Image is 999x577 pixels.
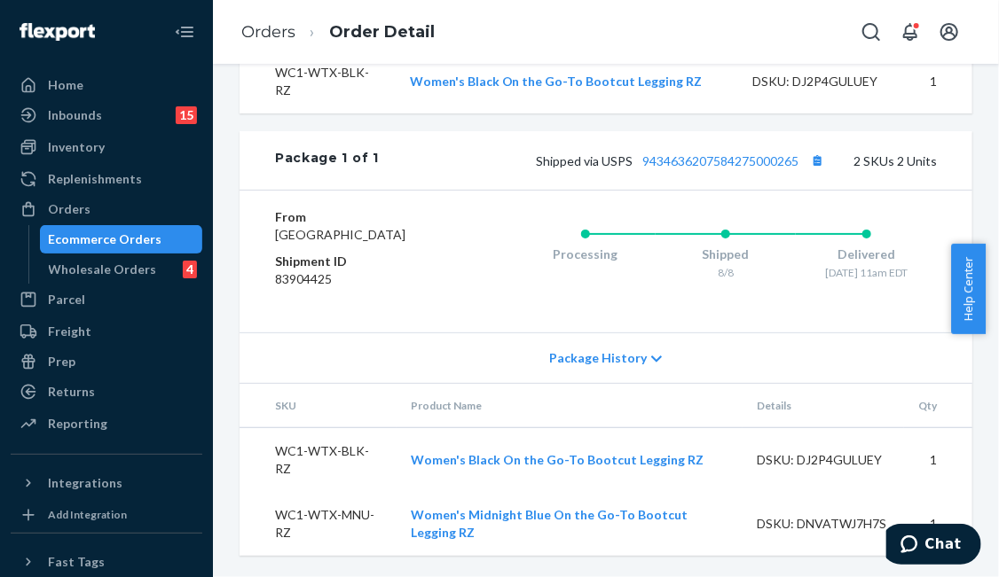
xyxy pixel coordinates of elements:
a: Reporting [11,409,202,438]
a: Returns [11,378,202,406]
dt: From [275,208,444,226]
div: DSKU: DNVATWJ7H7S [757,515,890,533]
span: Package History [549,349,647,367]
div: Orders [48,200,90,218]
a: Orders [241,22,295,42]
a: Inbounds15 [11,101,202,129]
a: Orders [11,195,202,223]
button: Open Search Box [853,14,889,50]
td: 1 [900,50,972,113]
a: 9434636207584275000265 [642,153,798,168]
td: 1 [904,427,972,492]
div: Wholesale Orders [49,261,157,278]
span: Shipped via USPS [536,153,829,168]
div: 4 [183,261,197,278]
div: Add Integration [48,507,127,522]
a: Women's Midnight Blue On the Go-To Bootcut Legging RZ [411,507,688,540]
a: Prep [11,347,202,376]
div: Shipped [656,246,797,263]
div: Prep [48,353,75,370]
div: [DATE] 11am EDT [796,265,937,280]
a: Freight [11,317,202,346]
a: Add Integration [11,504,202,526]
dt: Shipment ID [275,253,444,270]
div: Returns [48,383,95,401]
a: Wholesale Orders4 [40,255,203,284]
td: WC1-WTX-BLK-RZ [240,50,396,113]
div: Reporting [48,415,107,433]
th: Product Name [397,384,743,428]
div: Freight [48,323,91,340]
button: Copy tracking number [806,149,829,172]
div: DSKU: DJ2P4GULUEY [752,73,885,90]
div: Fast Tags [48,553,105,571]
a: Ecommerce Orders [40,225,203,253]
a: Replenishments [11,165,202,193]
div: Package 1 of 1 [275,149,379,172]
a: Parcel [11,285,202,314]
a: Order Detail [329,22,435,42]
div: 8/8 [656,265,797,280]
a: Women's Black On the Go-To Bootcut Legging RZ [410,74,703,89]
div: Delivered [796,246,937,263]
div: Inbounds [48,106,102,124]
div: Home [48,76,83,94]
div: Processing [515,246,656,263]
iframe: Opens a widget where you can chat to one of our agents [886,524,981,568]
ol: breadcrumbs [227,6,449,58]
div: 15 [176,106,197,124]
button: Close Navigation [167,14,202,50]
img: Flexport logo [20,23,95,41]
div: Ecommerce Orders [49,230,162,248]
div: DSKU: DJ2P4GULUEY [757,451,890,469]
button: Help Center [951,244,986,334]
th: SKU [240,384,397,428]
button: Integrations [11,469,202,497]
div: 2 SKUs 2 Units [379,149,937,172]
button: Open notifications [893,14,928,50]
td: 1 [904,492,972,556]
div: Inventory [48,138,105,156]
div: Replenishments [48,170,142,188]
td: WC1-WTX-MNU-RZ [240,492,397,556]
dd: 83904425 [275,270,444,288]
div: Parcel [48,291,85,308]
a: Home [11,71,202,99]
span: [GEOGRAPHIC_DATA] [275,227,405,242]
a: Inventory [11,133,202,161]
th: Qty [904,384,972,428]
a: Women's Black On the Go-To Bootcut Legging RZ [411,452,704,467]
div: Integrations [48,474,122,492]
button: Open account menu [932,14,967,50]
td: WC1-WTX-BLK-RZ [240,427,397,492]
button: Fast Tags [11,548,202,576]
th: Details [743,384,904,428]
